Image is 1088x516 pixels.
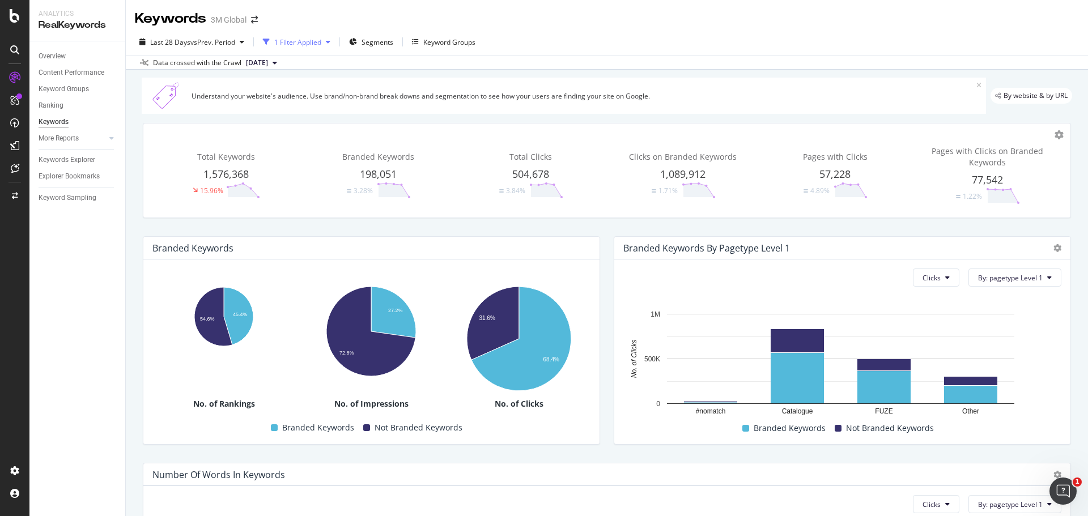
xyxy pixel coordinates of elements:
[479,315,495,321] text: 31.6%
[39,50,117,62] a: Overview
[39,100,63,112] div: Ranking
[623,242,790,254] div: Branded Keywords By pagetype Level 1
[932,146,1043,168] span: Pages with Clicks on Branded Keywords
[39,19,116,32] div: RealKeywords
[152,469,285,480] div: Number Of Words In Keywords
[810,186,830,195] div: 4.89%
[696,408,726,416] text: #nomatch
[819,167,851,181] span: 57,228
[629,151,737,162] span: Clicks on Branded Keywords
[923,273,941,283] span: Clicks
[644,355,660,363] text: 500K
[913,268,959,287] button: Clicks
[192,91,976,101] div: Understand your website's audience. Use brand/non-brand break downs and segmentation to see how y...
[200,186,223,195] div: 15.96%
[152,398,295,410] div: No. of Rankings
[39,192,117,204] a: Keyword Sampling
[274,37,321,47] div: 1 Filter Applied
[39,192,96,204] div: Keyword Sampling
[1049,477,1077,505] iframe: Intercom live chat
[39,9,116,19] div: Analytics
[968,495,1061,513] button: By: pagetype Level 1
[203,167,249,181] span: 1,576,368
[448,281,589,396] svg: A chart.
[300,398,443,410] div: No. of Impressions
[190,37,235,47] span: vs Prev. Period
[499,189,504,193] img: Equal
[39,50,66,62] div: Overview
[991,88,1072,104] div: legacy label
[200,317,215,322] text: 54.6%
[968,268,1061,287] button: By: pagetype Level 1
[913,495,959,513] button: Clicks
[375,421,462,434] span: Not Branded Keywords
[39,67,117,79] a: Content Performance
[512,167,549,181] span: 504,678
[506,186,525,195] div: 3.84%
[39,133,79,144] div: More Reports
[39,154,117,166] a: Keywords Explorer
[407,33,480,51] button: Keyword Groups
[1073,477,1082,487] span: 1
[978,273,1043,283] span: By: pagetype Level 1
[956,195,960,198] img: Equal
[846,421,934,435] span: Not Branded Keywords
[509,151,552,162] span: Total Clicks
[423,37,475,47] div: Keyword Groups
[135,33,249,51] button: Last 28 DaysvsPrev. Period
[197,151,255,162] span: Total Keywords
[1004,92,1068,99] span: By website & by URL
[241,56,282,70] button: [DATE]
[623,308,1057,421] svg: A chart.
[153,58,241,68] div: Data crossed with the Crawl
[803,151,868,162] span: Pages with Clicks
[39,100,117,112] a: Ranking
[339,350,354,356] text: 72.8%
[804,189,808,193] img: Equal
[39,116,117,128] a: Keywords
[651,310,660,318] text: 1M
[345,33,398,51] button: Segments
[152,281,294,347] svg: A chart.
[782,408,813,416] text: Catalogue
[360,167,397,181] span: 198,051
[978,500,1043,509] span: By: pagetype Level 1
[656,400,660,408] text: 0
[543,357,559,363] text: 68.4%
[211,14,246,25] div: 3M Global
[146,82,187,109] img: Xn5yXbTLC6GvtKIoinKAiP4Hm0QJ922KvQwAAAAASUVORK5CYII=
[660,167,705,181] span: 1,089,912
[233,312,248,317] text: 45.4%
[658,186,678,195] div: 1.71%
[39,170,117,182] a: Explorer Bookmarks
[39,170,100,182] div: Explorer Bookmarks
[39,67,104,79] div: Content Performance
[388,308,403,313] text: 27.2%
[246,58,268,68] span: 2025 Sep. 21st
[972,173,1003,186] span: 77,542
[258,33,335,51] button: 1 Filter Applied
[39,154,95,166] div: Keywords Explorer
[652,189,656,193] img: Equal
[135,9,206,28] div: Keywords
[962,408,979,416] text: Other
[39,83,117,95] a: Keyword Groups
[342,151,414,162] span: Branded Keywords
[923,500,941,509] span: Clicks
[347,189,351,193] img: Equal
[630,340,638,378] text: No. of Clicks
[251,16,258,24] div: arrow-right-arrow-left
[39,133,106,144] a: More Reports
[300,281,441,380] svg: A chart.
[39,83,89,95] div: Keyword Groups
[963,191,982,201] div: 1.22%
[754,421,826,435] span: Branded Keywords
[150,37,190,47] span: Last 28 Days
[362,37,393,47] span: Segments
[282,421,354,434] span: Branded Keywords
[152,242,233,254] div: Branded Keywords
[448,398,590,410] div: No. of Clicks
